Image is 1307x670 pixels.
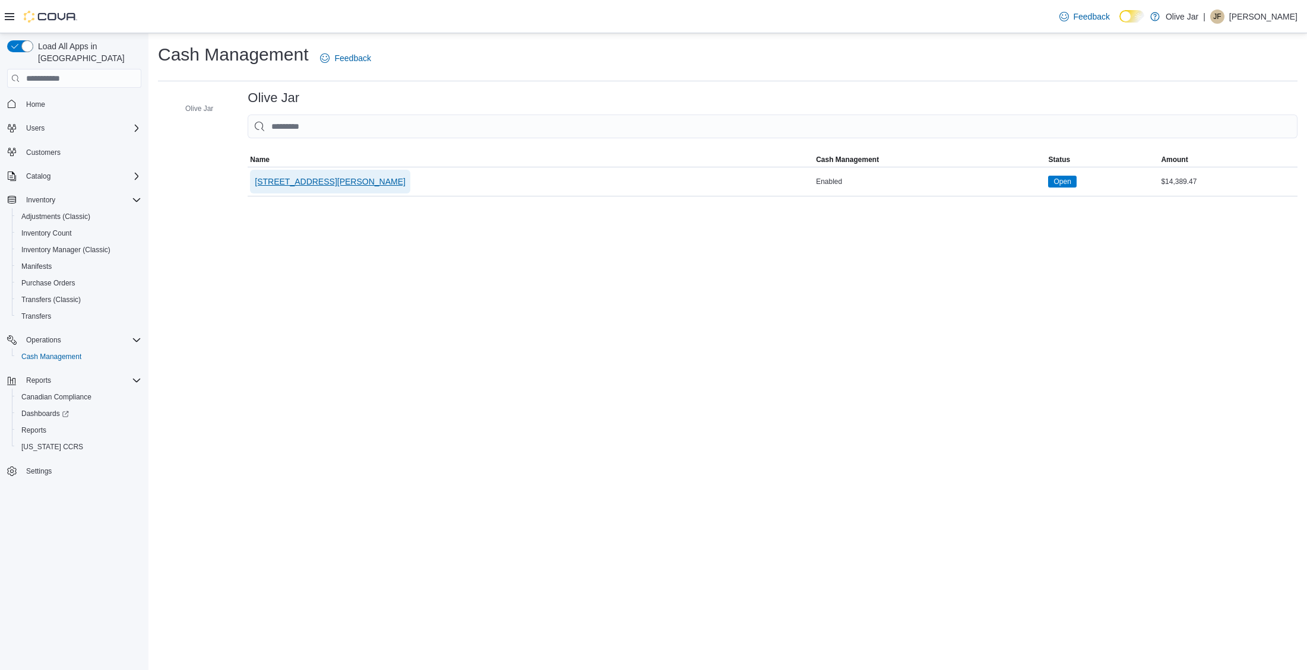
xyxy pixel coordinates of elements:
img: Cova [24,11,77,23]
button: Adjustments (Classic) [12,208,146,225]
span: Amount [1161,155,1188,164]
span: Canadian Compliance [21,392,91,402]
button: Transfers (Classic) [12,291,146,308]
a: Home [21,97,50,112]
button: Inventory [21,193,60,207]
span: Inventory Count [17,226,141,240]
button: Catalog [21,169,55,183]
input: Dark Mode [1119,10,1144,23]
input: This is a search bar. As you type, the results lower in the page will automatically filter. [248,115,1297,138]
span: Feedback [1074,11,1110,23]
span: [US_STATE] CCRS [21,442,83,452]
button: Olive Jar [169,101,218,116]
button: Reports [21,373,56,388]
a: Cash Management [17,350,86,364]
button: Status [1046,153,1159,167]
span: Home [26,100,45,109]
a: Purchase Orders [17,276,80,290]
span: [STREET_ADDRESS][PERSON_NAME] [255,176,406,188]
span: Transfers (Classic) [21,295,81,304]
button: Cash Management [12,348,146,365]
button: [US_STATE] CCRS [12,439,146,455]
a: Reports [17,423,51,437]
span: Customers [26,148,61,157]
a: Manifests [17,259,56,274]
span: Catalog [21,169,141,183]
span: Canadian Compliance [17,390,141,404]
span: Name [250,155,270,164]
span: Reports [21,426,46,435]
span: Adjustments (Classic) [21,212,90,221]
button: [STREET_ADDRESS][PERSON_NAME] [250,170,410,193]
button: Transfers [12,308,146,325]
span: Open [1048,176,1076,188]
span: Manifests [21,262,52,271]
span: Open [1053,176,1071,187]
h1: Cash Management [158,43,308,66]
a: Inventory Manager (Classic) [17,243,115,257]
span: Inventory [21,193,141,207]
button: Cash Management [814,153,1046,167]
a: Customers [21,145,65,160]
button: Settings [2,462,146,480]
button: Inventory Manager (Classic) [12,242,146,258]
span: Reports [17,423,141,437]
button: Manifests [12,258,146,275]
span: Reports [21,373,141,388]
button: Customers [2,144,146,161]
a: Canadian Compliance [17,390,96,404]
span: Operations [21,333,141,347]
button: Amount [1159,153,1297,167]
span: Washington CCRS [17,440,141,454]
a: Dashboards [17,407,74,421]
span: Load All Apps in [GEOGRAPHIC_DATA] [33,40,141,64]
button: Operations [2,332,146,348]
a: Adjustments (Classic) [17,209,95,224]
p: | [1203,9,1205,24]
button: Users [2,120,146,136]
button: Canadian Compliance [12,389,146,405]
div: $14,389.47 [1159,174,1297,189]
button: Reports [12,422,146,439]
a: [US_STATE] CCRS [17,440,88,454]
button: Catalog [2,168,146,185]
span: Adjustments (Classic) [17,209,141,224]
span: Manifests [17,259,141,274]
span: Transfers [17,309,141,323]
a: Feedback [315,46,375,70]
a: Transfers [17,309,56,323]
span: Inventory Manager (Classic) [21,245,110,255]
span: Settings [21,463,141,478]
span: Reports [26,376,51,385]
span: Users [21,121,141,135]
span: JF [1213,9,1221,24]
a: Dashboards [12,405,146,422]
span: Purchase Orders [21,278,75,288]
span: Operations [26,335,61,345]
p: Olive Jar [1166,9,1198,24]
span: Home [21,96,141,111]
button: Home [2,95,146,112]
span: Dashboards [21,409,69,418]
span: Cash Management [17,350,141,364]
span: Cash Management [21,352,81,361]
button: Purchase Orders [12,275,146,291]
button: Users [21,121,49,135]
span: Dashboards [17,407,141,421]
h3: Olive Jar [248,91,299,105]
span: Settings [26,466,52,476]
span: Inventory Manager (Classic) [17,243,141,257]
span: Cash Management [816,155,879,164]
span: Catalog [26,172,50,181]
span: Customers [21,145,141,160]
span: Transfers [21,312,51,321]
div: Jonathan Ferdman [1210,9,1224,24]
p: [PERSON_NAME] [1229,9,1297,24]
a: Feedback [1055,5,1115,28]
a: Settings [21,464,56,478]
span: Transfers (Classic) [17,293,141,307]
nav: Complex example [7,90,141,510]
button: Inventory Count [12,225,146,242]
span: Inventory [26,195,55,205]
